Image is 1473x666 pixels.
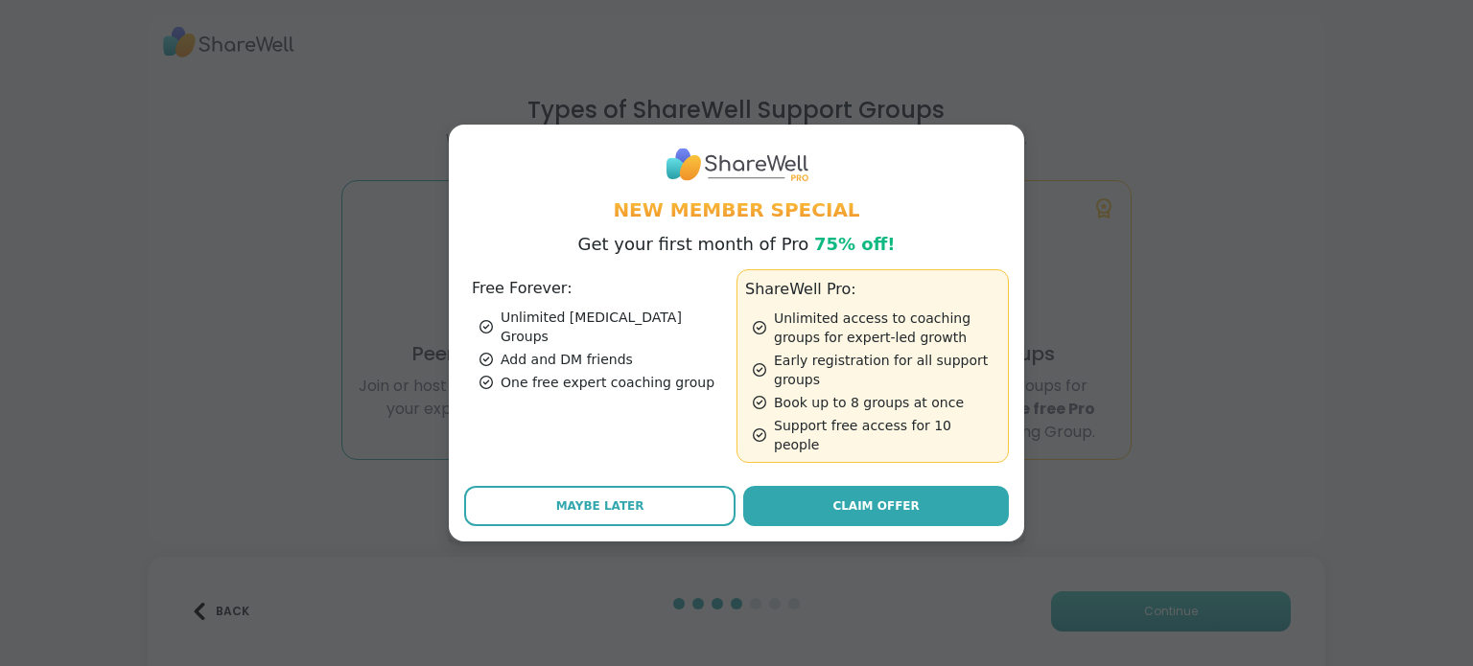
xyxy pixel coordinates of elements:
div: Add and DM friends [479,350,729,369]
div: Support free access for 10 people [753,416,1000,454]
p: Get your first month of Pro [578,231,896,258]
h3: ShareWell Pro: [745,278,1000,301]
button: Maybe Later [464,486,736,526]
span: 75% off! [814,234,896,254]
div: Unlimited access to coaching groups for expert-led growth [753,309,1000,347]
div: Unlimited [MEDICAL_DATA] Groups [479,308,729,346]
a: Claim Offer [743,486,1009,526]
div: Early registration for all support groups [753,351,1000,389]
img: ShareWell Logo [665,140,808,189]
h1: New Member Special [464,196,1009,223]
h3: Free Forever: [472,277,729,300]
div: One free expert coaching group [479,373,729,392]
span: Claim Offer [832,497,919,515]
span: Maybe Later [556,497,644,515]
div: Book up to 8 groups at once [753,393,1000,412]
